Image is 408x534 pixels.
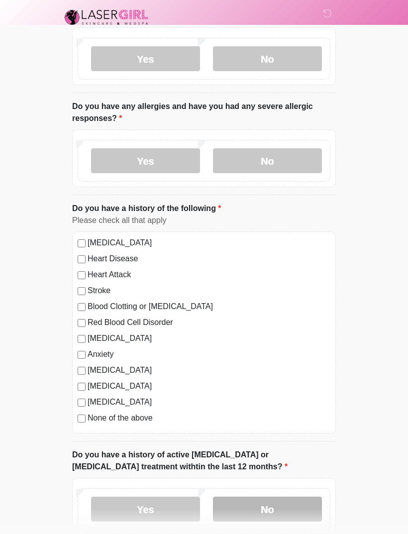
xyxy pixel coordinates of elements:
label: Blood Clotting or [MEDICAL_DATA] [88,301,330,313]
label: Do you have any allergies and have you had any severe allergic responses? [72,101,336,125]
label: No [213,497,322,522]
label: [MEDICAL_DATA] [88,365,330,377]
input: [MEDICAL_DATA] [78,335,86,343]
input: Anxiety [78,351,86,359]
label: [MEDICAL_DATA] [88,397,330,409]
label: No [213,47,322,72]
label: None of the above [88,413,330,425]
label: [MEDICAL_DATA] [88,333,330,345]
input: Heart Attack [78,272,86,280]
label: Yes [91,47,200,72]
input: Blood Clotting or [MEDICAL_DATA] [78,304,86,312]
input: [MEDICAL_DATA] [78,383,86,391]
input: Red Blood Cell Disorder [78,320,86,327]
label: Do you have a history of the following [72,203,221,215]
div: Please check all that apply [72,215,336,227]
input: Heart Disease [78,256,86,264]
img: Laser Girl Med Spa LLC Logo [62,7,151,27]
label: Yes [91,149,200,174]
label: Yes [91,497,200,522]
input: [MEDICAL_DATA] [78,367,86,375]
label: Heart Disease [88,253,330,265]
label: Heart Attack [88,269,330,281]
label: Red Blood Cell Disorder [88,317,330,329]
input: None of the above [78,415,86,423]
label: [MEDICAL_DATA] [88,237,330,249]
label: No [213,149,322,174]
input: [MEDICAL_DATA] [78,240,86,248]
label: Anxiety [88,349,330,361]
label: Do you have a history of active [MEDICAL_DATA] or [MEDICAL_DATA] treatment withtin the last 12 mo... [72,449,336,473]
input: [MEDICAL_DATA] [78,399,86,407]
label: Stroke [88,285,330,297]
label: [MEDICAL_DATA] [88,381,330,393]
input: Stroke [78,288,86,296]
